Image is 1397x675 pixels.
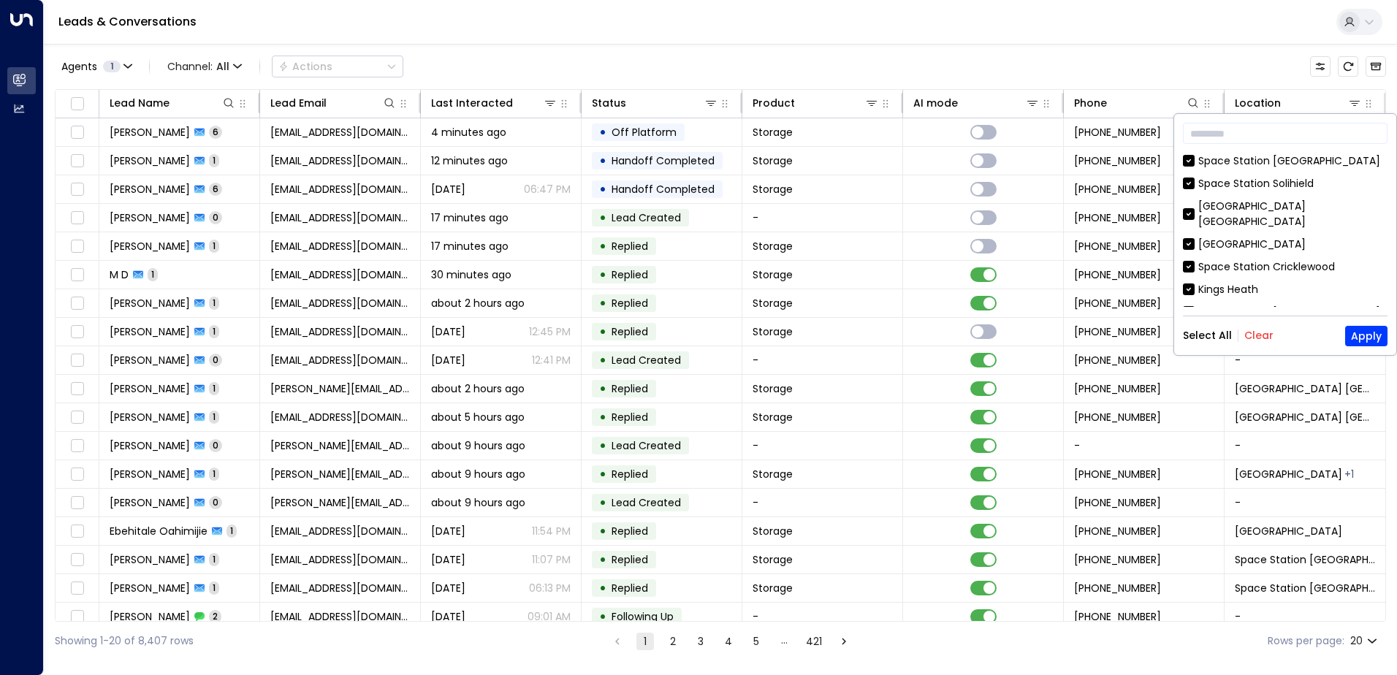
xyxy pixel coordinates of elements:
[68,608,86,626] span: Toggle select row
[1338,56,1358,77] span: Refresh
[532,552,571,567] p: 11:07 PM
[272,56,403,77] button: Actions
[1074,324,1161,339] span: +447776251800
[270,581,410,595] span: rhiannonmarie1@aol.com
[110,94,170,112] div: Lead Name
[753,324,793,339] span: Storage
[431,524,465,538] span: Yesterday
[835,633,853,650] button: Go to next page
[272,56,403,77] div: Button group with a nested menu
[599,262,606,287] div: •
[753,467,793,481] span: Storage
[431,153,508,168] span: 12 minutes ago
[431,353,465,367] span: Aug 13, 2025
[431,94,557,112] div: Last Interacted
[270,296,410,310] span: icarpenter@yahoo.com
[1268,633,1344,649] label: Rows per page:
[1074,210,1161,225] span: +447942756710
[1198,237,1306,252] div: [GEOGRAPHIC_DATA]
[209,581,219,594] span: 1
[612,581,648,595] span: Replied
[1183,282,1388,297] div: Kings Heath
[753,153,793,168] span: Storage
[270,153,410,168] span: janeyh@me.com
[110,438,190,453] span: John Doe
[753,581,793,595] span: Storage
[692,633,709,650] button: Go to page 3
[110,381,190,396] span: Marie-Sophie Laperdrix
[270,239,410,253] span: Georgefbryan@gmail.com
[270,552,410,567] span: rhiannonmarie1@aol.com
[612,438,681,453] span: Lead Created
[431,438,525,453] span: about 9 hours ago
[1235,581,1375,595] span: Space Station Solihull
[529,324,571,339] p: 12:45 PM
[68,123,86,142] span: Toggle select row
[431,324,465,339] span: Aug 13, 2025
[1074,495,1161,510] span: +447503303888
[753,94,879,112] div: Product
[270,609,410,624] span: rhiannonmarie1@aol.com
[753,524,793,538] span: Storage
[599,205,606,230] div: •
[431,552,465,567] span: Yesterday
[270,324,410,339] span: icarpenter@yahoo.com
[161,56,248,77] span: Channel:
[270,495,410,510] span: PETER@KLARITYLONDON.COM
[753,296,793,310] span: Storage
[110,324,190,339] span: Ian Carpenter
[592,94,718,112] div: Status
[1064,432,1225,459] td: -
[599,462,606,487] div: •
[110,239,190,253] span: George Bryan
[612,410,648,424] span: Replied
[68,380,86,398] span: Toggle select row
[209,325,219,337] span: 1
[599,148,606,173] div: •
[599,348,606,373] div: •
[431,296,525,310] span: about 2 hours ago
[1198,305,1380,320] div: Space Station [GEOGRAPHIC_DATA]
[636,633,654,650] button: page 1
[209,411,219,423] span: 1
[209,154,219,167] span: 1
[1074,182,1161,197] span: +447812170155
[1235,467,1342,481] span: Space Station Isleworth
[431,239,509,253] span: 17 minutes ago
[599,234,606,259] div: •
[431,125,506,140] span: 4 minutes ago
[747,633,765,650] button: Go to page 5
[1183,259,1388,275] div: Space Station Cricklewood
[68,351,86,370] span: Toggle select row
[753,182,793,197] span: Storage
[612,125,677,140] span: Off Platform
[209,126,222,138] span: 6
[1183,199,1388,229] div: [GEOGRAPHIC_DATA] [GEOGRAPHIC_DATA]
[110,125,190,140] span: Darren Hall
[431,609,465,624] span: Aug 17, 2025
[209,496,222,508] span: 0
[1074,296,1161,310] span: +447776251800
[612,153,715,168] span: Handoff Completed
[209,354,222,366] span: 0
[110,210,190,225] span: George Bryan
[68,522,86,541] span: Toggle select row
[599,519,606,544] div: •
[1074,581,1161,595] span: +447498980445
[110,182,190,197] span: Jane Howarth
[431,495,525,510] span: about 9 hours ago
[227,525,237,537] span: 1
[431,182,465,197] span: Yesterday
[803,633,825,650] button: Go to page 421
[1225,432,1385,459] td: -
[529,581,571,595] p: 06:13 PM
[110,609,190,624] span: Rhiannon Parkes
[270,467,410,481] span: PETER@KLARITYLONDON.COM
[270,182,410,197] span: janeyh@me.com
[1074,94,1107,112] div: Phone
[209,211,222,224] span: 0
[599,376,606,401] div: •
[753,381,793,396] span: Storage
[753,410,793,424] span: Storage
[1235,94,1281,112] div: Location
